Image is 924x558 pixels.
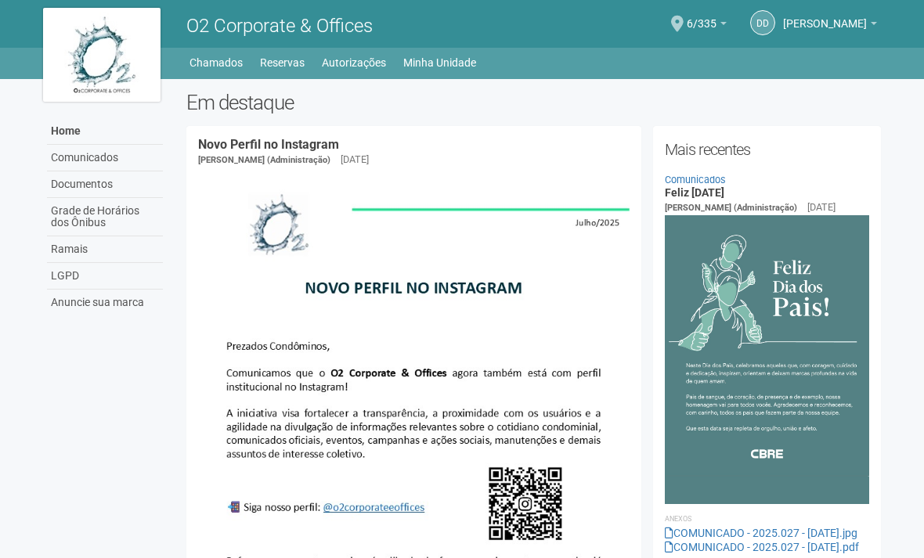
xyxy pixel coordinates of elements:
a: COMUNICADO - 2025.027 - [DATE].pdf [665,541,859,553]
h2: Em destaque [186,91,881,114]
a: 6/335 [687,20,727,32]
a: Chamados [189,52,243,74]
a: Reservas [260,52,305,74]
img: COMUNICADO%20-%202025.027%20-%20Dia%20dos%20Pais.jpg [665,215,869,504]
h2: Mais recentes [665,138,869,161]
a: Ramais [47,236,163,263]
a: Dd [750,10,775,35]
img: logo.jpg [43,8,161,102]
a: Autorizações [322,52,386,74]
a: Documentos [47,171,163,198]
span: Douglas de Almeida Roberto [783,2,867,30]
li: Anexos [665,512,869,526]
span: 6/335 [687,2,716,30]
div: [DATE] [341,153,369,167]
a: LGPD [47,263,163,290]
a: Grade de Horários dos Ônibus [47,198,163,236]
a: Feliz [DATE] [665,186,724,199]
a: Minha Unidade [403,52,476,74]
div: [DATE] [807,200,836,214]
a: [PERSON_NAME] [783,20,877,32]
a: Home [47,118,163,145]
a: Comunicados [665,174,726,185]
a: COMUNICADO - 2025.027 - [DATE].jpg [665,527,857,539]
a: Anuncie sua marca [47,290,163,315]
span: O2 Corporate & Offices [186,15,373,37]
a: Comunicados [47,145,163,171]
a: Novo Perfil no Instagram [198,137,339,152]
span: [PERSON_NAME] (Administração) [665,203,797,213]
span: [PERSON_NAME] (Administração) [198,155,330,165]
